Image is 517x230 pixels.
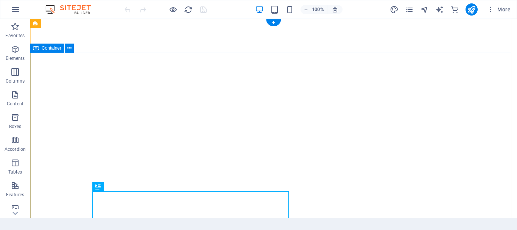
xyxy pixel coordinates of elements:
p: Content [7,101,23,107]
button: 100% [301,5,327,14]
p: Boxes [9,124,22,130]
button: design [390,5,399,14]
p: Elements [6,55,25,61]
i: AI Writer [435,5,444,14]
span: More [487,6,511,13]
img: Editor Logo [44,5,100,14]
i: Publish [467,5,476,14]
p: Accordion [5,146,26,152]
i: Reload page [184,5,193,14]
button: Click here to leave preview mode and continue editing [168,5,178,14]
div: + [266,19,281,26]
span: Container [42,46,61,50]
i: Navigator [420,5,429,14]
p: Tables [8,169,22,175]
i: Commerce [450,5,459,14]
p: Columns [6,78,25,84]
button: publish [466,3,478,16]
button: pages [405,5,414,14]
h6: 100% [312,5,324,14]
i: Design (Ctrl+Alt+Y) [390,5,399,14]
button: navigator [420,5,429,14]
button: More [484,3,514,16]
p: Favorites [5,33,25,39]
p: Features [6,192,24,198]
button: commerce [450,5,459,14]
button: text_generator [435,5,444,14]
button: reload [184,5,193,14]
i: Pages (Ctrl+Alt+S) [405,5,414,14]
i: On resize automatically adjust zoom level to fit chosen device. [332,6,338,13]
